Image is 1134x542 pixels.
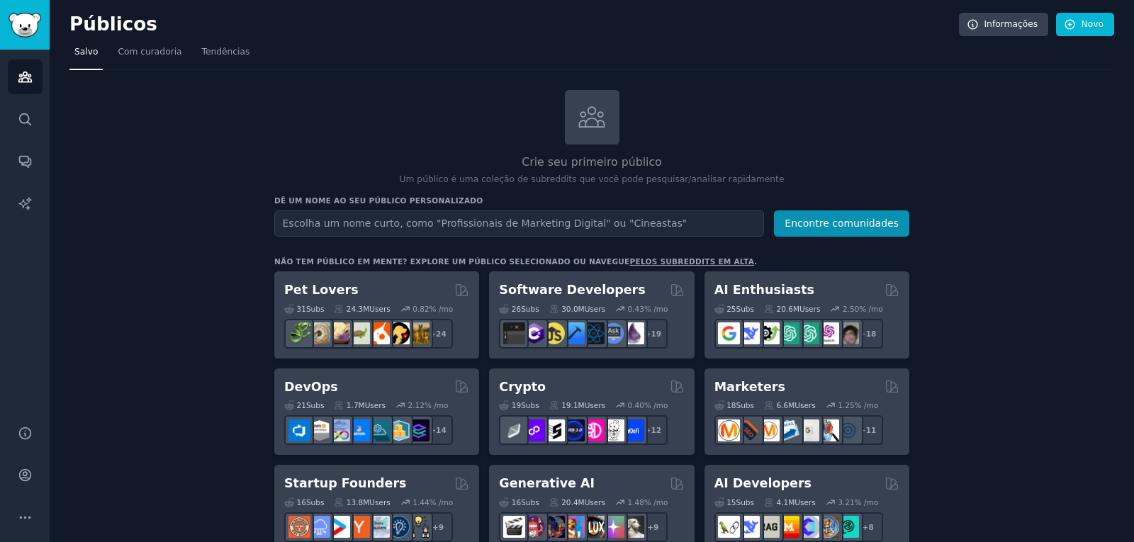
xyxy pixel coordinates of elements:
img: Logotipo do GummySearch [9,13,41,38]
div: 1.25 % /mo [838,400,878,410]
img: defiblockchain [583,419,605,441]
font: Um público é uma coleção de subreddits que você pode pesquisar/analisar rapidamente [400,174,785,184]
div: + 24 [423,319,453,349]
img: PlatformEngineers [408,419,430,441]
div: 20.6M Users [764,304,820,314]
h2: Pet Lovers [284,281,359,299]
div: + 19 [638,319,668,349]
img: dalle2 [523,516,545,538]
button: Encontre comunidades [774,210,909,237]
div: 19.1M Users [549,400,605,410]
img: reactnative [583,322,605,344]
div: 2.50 % /mo [843,304,883,314]
img: SaaS [308,516,330,538]
img: dogbreed [408,322,430,344]
font: Informações [984,19,1038,29]
a: pelos subreddits em alta [630,257,755,266]
img: leopardgeckos [328,322,350,344]
img: Emailmarketing [777,419,799,441]
img: chatgpt_promptDesign [777,322,799,344]
img: OpenSourceAI [797,516,819,538]
a: Salvo [69,41,103,70]
div: 0.43 % /mo [628,304,668,314]
img: DeepSeek [738,322,760,344]
font: Novo [1082,19,1104,29]
img: MistralAI [777,516,799,538]
div: + 9 [423,512,453,542]
img: content_marketing [718,419,740,441]
div: + 12 [638,415,668,445]
h2: Marketers [714,378,785,396]
img: deepdream [543,516,565,538]
div: 21 Sub s [284,400,324,410]
font: Salvo [74,47,98,57]
img: FluxAI [583,516,605,538]
div: 0.40 % /mo [628,400,668,410]
font: Não tem público em mente? Explore um público selecionado ou navegue [274,257,630,266]
img: csharp [523,322,545,344]
div: 1.7M Users [334,400,386,410]
img: herpetology [288,322,310,344]
img: indiehackers [368,516,390,538]
img: AWS_Certified_Experts [308,419,330,441]
img: googleads [797,419,819,441]
font: Encontre comunidades [785,218,899,229]
div: + 14 [423,415,453,445]
a: Informações [959,13,1049,37]
img: cockatiel [368,322,390,344]
img: growmybusiness [408,516,430,538]
img: ethfinance [503,419,525,441]
img: web3 [563,419,585,441]
img: ethstaker [543,419,565,441]
img: sdforall [563,516,585,538]
h2: AI Developers [714,475,812,492]
a: Novo [1056,13,1114,37]
img: OnlineMarketing [837,419,859,441]
div: 26 Sub s [499,304,539,314]
img: ballpython [308,322,330,344]
div: + 18 [853,319,883,349]
div: 31 Sub s [284,304,324,314]
div: 4.1M Users [764,497,816,507]
div: 16 Sub s [284,497,324,507]
img: MarketingResearch [817,419,839,441]
div: 16 Sub s [499,497,539,507]
input: Escolha um nome curto, como "Profissionais de Marketing Digital" ou "Cineastas" [274,210,764,237]
img: platformengineering [368,419,390,441]
img: startup [328,516,350,538]
font: . [754,257,757,266]
img: chatgpt_prompts_ [797,322,819,344]
img: llmops [817,516,839,538]
h2: AI Enthusiasts [714,281,814,299]
div: 1.48 % /mo [628,497,668,507]
img: learnjavascript [543,322,565,344]
h2: Generative AI [499,475,595,492]
div: + 11 [853,415,883,445]
div: 1.44 % /mo [412,497,453,507]
h2: Crypto [499,378,546,396]
font: Tendências [202,47,250,57]
img: Docker_DevOps [328,419,350,441]
img: CryptoNews [602,419,624,441]
img: ArtificalIntelligence [837,322,859,344]
a: Com curadoria [113,41,186,70]
img: AskComputerScience [602,322,624,344]
div: 18 Sub s [714,400,754,410]
img: azuredevops [288,419,310,441]
div: + 8 [853,512,883,542]
img: aws_cdk [388,419,410,441]
img: turtle [348,322,370,344]
div: 24.3M Users [334,304,390,314]
div: 6.6M Users [764,400,816,410]
div: 13.8M Users [334,497,390,507]
img: starryai [602,516,624,538]
img: 0xPolygon [523,419,545,441]
img: bigseo [738,419,760,441]
div: 19 Sub s [499,400,539,410]
h2: DevOps [284,378,338,396]
a: Tendências [197,41,255,70]
div: + 9 [638,512,668,542]
img: PetAdvice [388,322,410,344]
div: 3.21 % /mo [838,497,878,507]
img: iOSProgramming [563,322,585,344]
